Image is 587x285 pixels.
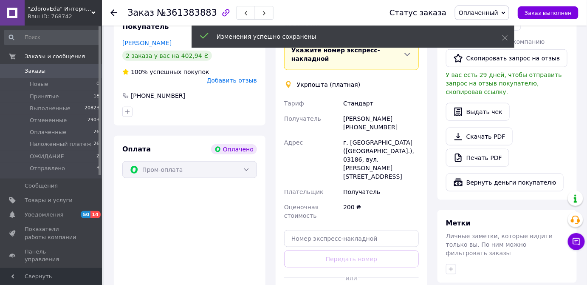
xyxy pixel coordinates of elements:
[110,9,117,17] div: Вернуться назад
[87,117,99,124] span: 2903
[345,274,358,282] span: или
[207,77,257,84] span: Добавить отзыв
[459,9,498,16] span: Оплаченный
[211,144,257,154] div: Оплачено
[341,199,420,223] div: 200 ₴
[122,68,209,76] div: успешных покупок
[284,139,303,146] span: Адрес
[122,145,151,153] span: Оплата
[81,211,90,218] span: 50
[446,174,564,191] button: Вернуть деньги покупателю
[25,248,79,263] span: Панель управления
[389,9,446,17] div: Статус заказа
[525,10,572,16] span: Заказ выполнен
[122,51,212,61] div: 2 заказа у вас на 402,94 ₴
[25,182,58,190] span: Сообщения
[284,115,321,122] span: Получатель
[518,6,579,19] button: Заказ выполнен
[28,13,102,20] div: Ваш ID: 768742
[284,188,324,195] span: Плательщик
[30,140,92,148] span: Наложенный платеж
[30,153,64,160] span: ОЖИДАНИЕ
[30,93,59,100] span: Принятые
[96,165,99,172] span: 3
[446,149,509,167] a: Печать PDF
[30,117,67,124] span: Отмененные
[30,128,66,136] span: Оплаченные
[25,67,45,75] span: Заказы
[30,80,48,88] span: Новые
[4,30,100,45] input: Поиск
[90,211,100,218] span: 14
[25,197,73,204] span: Товары и услуги
[446,233,553,256] span: Личные заметки, которые видите только вы. По ним можно фильтровать заказы
[284,204,319,219] span: Оценочная стоимость
[341,135,420,184] div: г. [GEOGRAPHIC_DATA] ([GEOGRAPHIC_DATA].), 03186, вул. [PERSON_NAME][STREET_ADDRESS]
[130,91,186,100] div: [PHONE_NUMBER]
[446,71,562,95] span: У вас есть 29 дней, чтобы отправить запрос на отзыв покупателю, скопировав ссылку.
[217,32,481,41] div: Изменения успешно сохранены
[341,96,420,111] div: Стандарт
[341,111,420,135] div: [PERSON_NAME] [PHONE_NUMBER]
[93,128,99,136] span: 26
[446,103,510,121] button: Выдать чек
[568,233,585,250] button: Чат с покупателем
[284,100,304,107] span: Тариф
[446,38,545,45] span: Запрос на отзыв про компанию
[96,153,99,160] span: 2
[25,53,85,60] span: Заказы и сообщения
[157,8,217,18] span: №361383883
[341,184,420,199] div: Получатель
[127,8,154,18] span: Заказ
[96,80,99,88] span: 0
[25,211,63,219] span: Уведомления
[295,80,363,89] div: Укрпошта (платная)
[93,140,99,148] span: 26
[30,105,71,112] span: Выполненные
[30,165,65,172] span: Отправлено
[25,225,79,241] span: Показатели работы компании
[446,219,471,227] span: Метки
[131,68,148,75] span: 100%
[122,40,172,46] a: [PERSON_NAME]
[93,93,99,100] span: 18
[284,230,419,247] input: Номер экспресс-накладной
[122,23,169,31] span: Покупатель
[85,105,99,112] span: 20823
[446,49,567,67] button: Скопировать запрос на отзыв
[446,128,513,145] a: Скачать PDF
[28,5,91,13] span: "ZdorovEda" Интернет-магазин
